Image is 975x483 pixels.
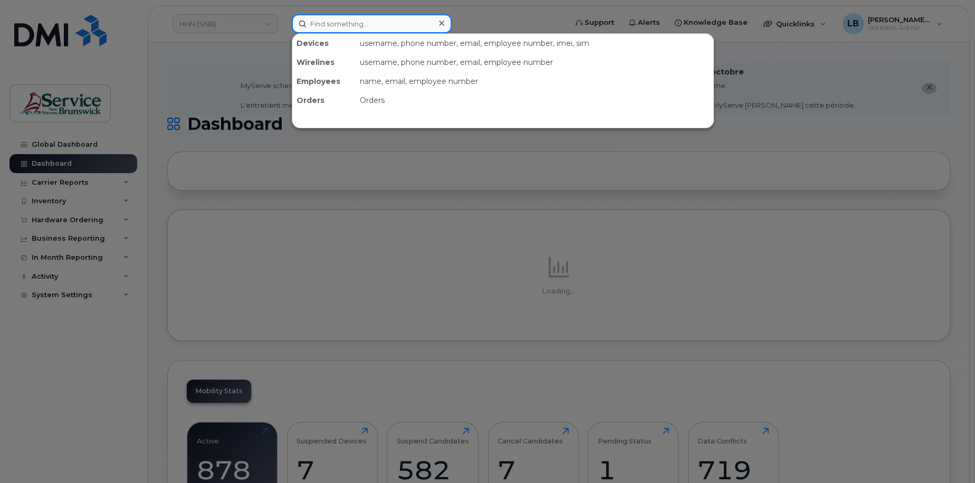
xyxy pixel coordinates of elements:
[292,34,356,53] div: Devices
[356,34,713,53] div: username, phone number, email, employee number, imei, sim
[292,72,356,91] div: Employees
[356,53,713,72] div: username, phone number, email, employee number
[356,91,713,110] div: Orders
[292,53,356,72] div: Wirelines
[292,91,356,110] div: Orders
[356,72,713,91] div: name, email, employee number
